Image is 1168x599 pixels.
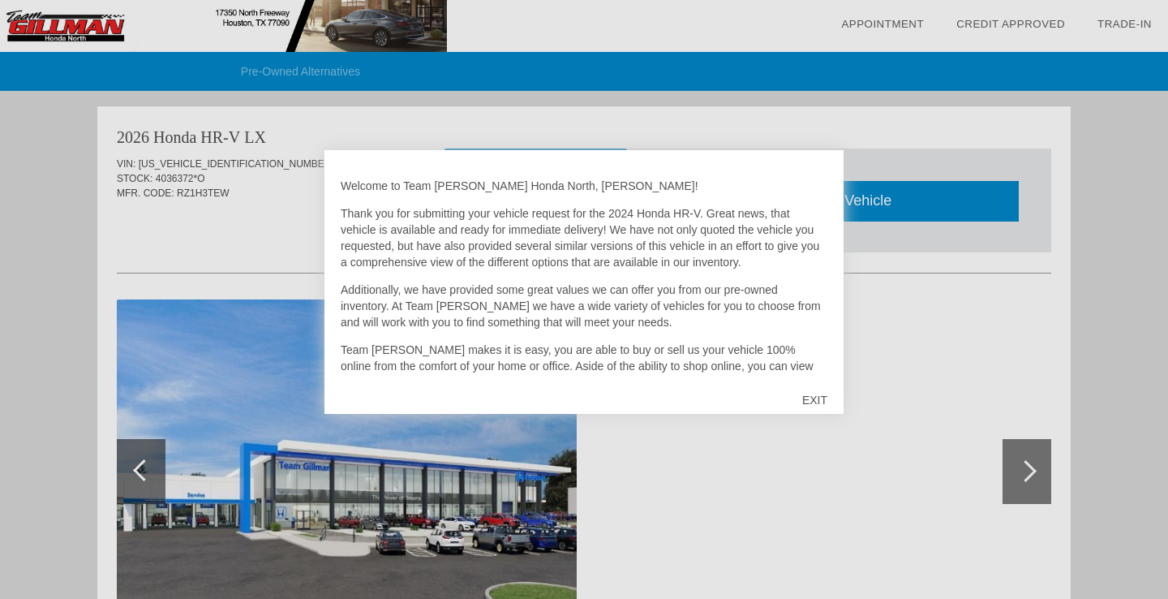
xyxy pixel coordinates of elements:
[341,342,827,423] p: Team [PERSON_NAME] makes it is easy, you are able to buy or sell us your vehicle 100% online from...
[341,178,827,194] p: Welcome to Team [PERSON_NAME] Honda North, [PERSON_NAME]!
[956,18,1065,30] a: Credit Approved
[841,18,924,30] a: Appointment
[786,376,844,424] div: EXIT
[1097,18,1152,30] a: Trade-In
[341,205,827,270] p: Thank you for submitting your vehicle request for the 2024 Honda HR-V. Great news, that vehicle i...
[341,282,827,330] p: Additionally, we have provided some great values we can offer you from our pre-owned inventory. A...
